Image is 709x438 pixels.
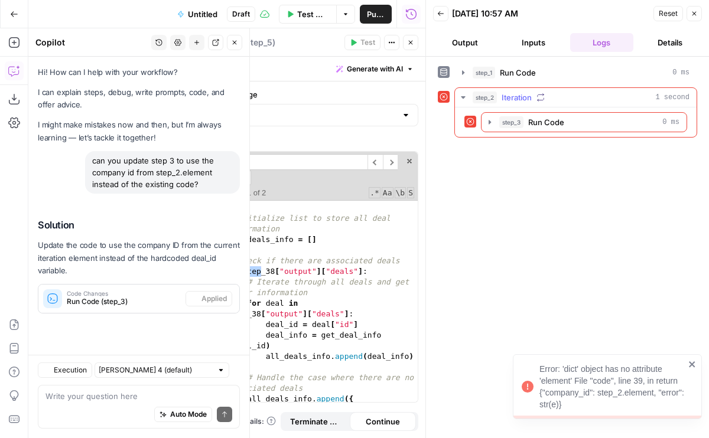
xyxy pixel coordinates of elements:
input: Claude Sonnet 4 (default) [99,364,212,376]
span: Run Code [528,116,564,128]
span: ​ [383,154,398,170]
span: Reset [659,8,678,19]
span: Iteration [502,91,532,103]
button: 1 second [455,88,697,107]
button: 0 ms [482,113,687,132]
span: Continue [366,416,400,427]
p: I can explain steps, debug, write prompts, code, and offer advice. [38,86,240,111]
span: 1 of 2 [242,188,271,198]
span: Test [360,37,375,48]
div: 1 second [455,107,697,137]
span: Run Code (step_3) [67,296,181,307]
span: step_1 [473,67,495,79]
span: 1 second [655,92,690,103]
button: Execution [38,362,92,378]
button: Reset [653,6,683,21]
span: CaseSensitive Search [382,187,393,198]
button: Auto Mode [154,407,212,422]
div: can you update step 3 to use the company id from step_2.element instead of the existing code? [85,151,240,194]
button: Test [344,35,380,50]
button: Applied [186,291,232,306]
span: ​ [367,154,383,170]
span: Test Workflow [297,8,329,20]
span: Publish [367,8,385,20]
label: Function [197,136,418,148]
span: Terminate Workflow [290,416,343,427]
button: Untitled [170,5,225,24]
span: Applied [201,293,227,304]
p: Update the code to use the company ID from the current iteration element instead of the hardcoded... [38,239,240,276]
span: Run Code [500,67,536,79]
span: step_3 [499,116,523,128]
div: Write code [190,57,425,81]
button: Inputs [502,33,565,52]
button: Terminate Workflow [283,412,350,431]
span: Auto Mode [170,409,207,420]
span: Execution [54,365,87,375]
div: Copilot [35,37,148,48]
span: Generate with AI [347,64,403,74]
button: Test Workflow [279,5,336,24]
span: 0 ms [672,67,690,78]
span: Search In Selection [407,187,414,198]
span: ( step_5 ) [243,37,275,48]
label: Select Language [197,89,418,100]
button: close [688,359,697,369]
button: Generate with AI [331,61,418,77]
button: Publish [360,5,392,24]
span: Code Changes [67,290,181,296]
span: Untitled [188,8,217,20]
span: Whole Word Search [395,187,406,198]
input: Python [204,109,396,121]
p: Hi! How can I help with your workflow? [38,66,240,79]
button: 0 ms [455,63,697,82]
span: Draft [232,9,250,19]
span: 0 ms [662,117,679,128]
button: Output [433,33,497,52]
span: step_2 [473,91,497,103]
h2: Solution [38,220,240,231]
button: Details [638,33,702,52]
p: I might make mistakes now and then, but I’m always learning — let’s tackle it together! [38,119,240,143]
div: Error: 'dict' object has no attribute 'element' File "code", line 39, in return {"company_id": st... [539,363,685,410]
span: RegExp Search [369,187,380,198]
button: Logs [570,33,634,52]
